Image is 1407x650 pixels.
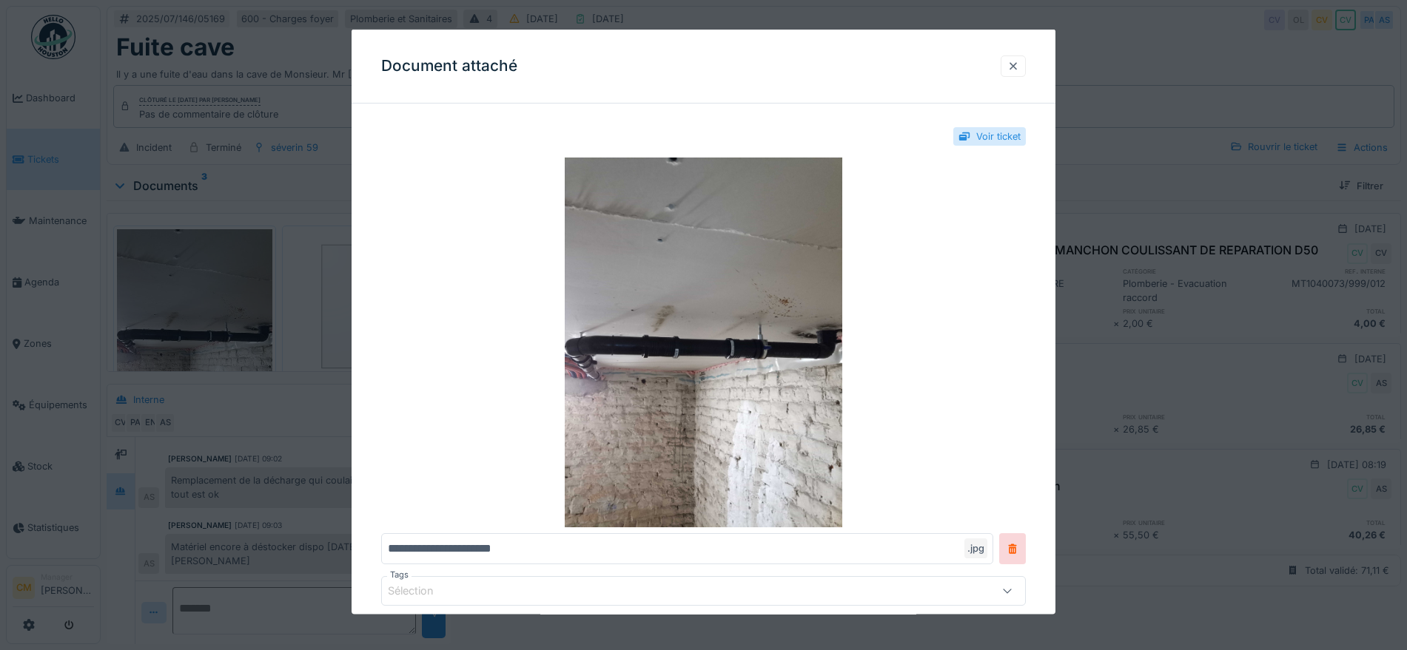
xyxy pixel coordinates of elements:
div: Voir ticket [976,129,1021,143]
h3: Document attaché [381,57,517,75]
div: .jpg [964,538,987,558]
div: Sélection [388,583,454,599]
img: 42ef1168-589e-44da-b31e-850bba54bbc6-IMG_20250702_083752_180.jpg [381,158,1026,527]
label: Tags [387,569,412,581]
